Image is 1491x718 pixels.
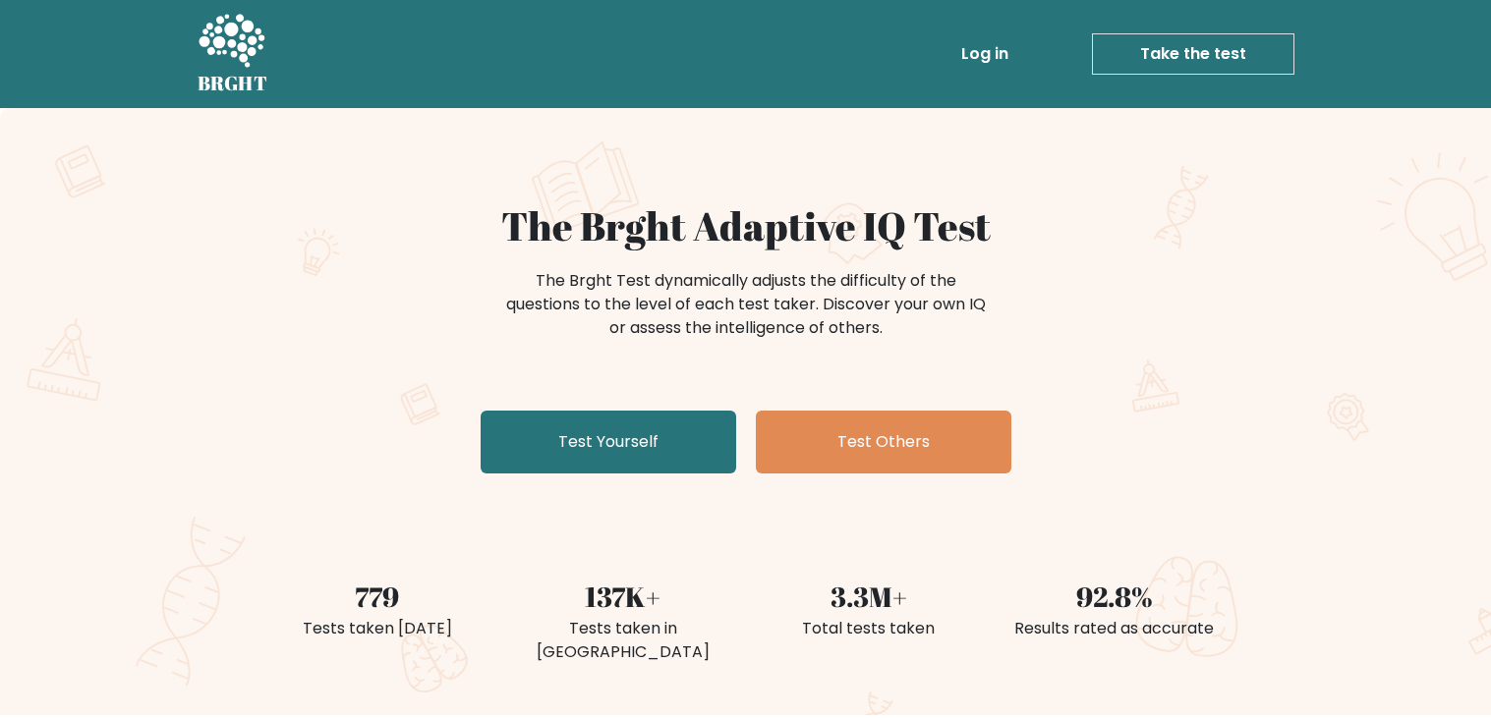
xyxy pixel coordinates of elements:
[758,576,980,617] div: 3.3M+
[198,8,268,100] a: BRGHT
[1004,576,1226,617] div: 92.8%
[1092,33,1294,75] a: Take the test
[512,576,734,617] div: 137K+
[758,617,980,640] div: Total tests taken
[500,269,992,340] div: The Brght Test dynamically adjusts the difficulty of the questions to the level of each test take...
[512,617,734,664] div: Tests taken in [GEOGRAPHIC_DATA]
[266,576,488,617] div: 779
[953,34,1016,74] a: Log in
[481,411,736,473] a: Test Yourself
[756,411,1011,473] a: Test Others
[198,72,268,95] h5: BRGHT
[1004,617,1226,640] div: Results rated as accurate
[266,617,488,640] div: Tests taken [DATE]
[266,202,1226,249] h1: The Brght Adaptive IQ Test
